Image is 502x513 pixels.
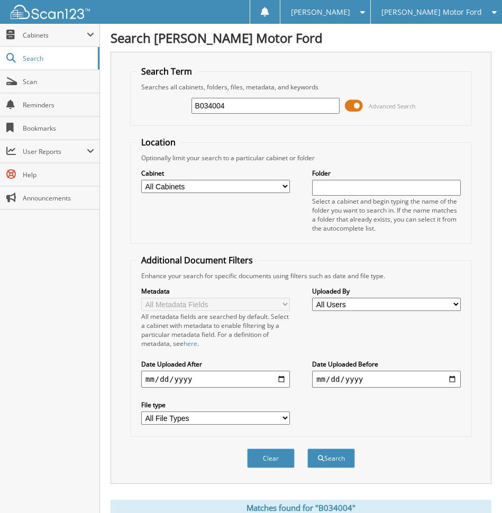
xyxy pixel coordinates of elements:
legend: Location [136,136,181,148]
span: Advanced Search [369,102,416,110]
button: Clear [247,448,295,468]
legend: Search Term [136,66,197,77]
span: [PERSON_NAME] Motor Ford [381,9,482,15]
input: start [141,371,290,388]
span: [PERSON_NAME] [291,9,350,15]
span: Cabinets [23,31,87,40]
label: Uploaded By [312,287,461,296]
a: here [184,339,197,348]
div: Searches all cabinets, folders, files, metadata, and keywords [136,83,466,91]
label: Metadata [141,287,290,296]
label: Date Uploaded Before [312,360,461,369]
img: scan123-logo-white.svg [11,5,90,19]
div: Select a cabinet and begin typing the name of the folder you want to search in. If the name match... [312,197,461,233]
div: Optionally limit your search to a particular cabinet or folder [136,153,466,162]
h1: Search [PERSON_NAME] Motor Ford [111,29,491,47]
label: Cabinet [141,169,290,178]
span: Search [23,54,93,63]
span: User Reports [23,147,87,156]
div: All metadata fields are searched by default. Select a cabinet with metadata to enable filtering b... [141,312,290,348]
label: Date Uploaded After [141,360,290,369]
span: Announcements [23,194,94,203]
span: Reminders [23,100,94,109]
label: File type [141,400,290,409]
legend: Additional Document Filters [136,254,258,266]
span: Help [23,170,94,179]
input: end [312,371,461,388]
span: Scan [23,77,94,86]
div: Enhance your search for specific documents using filters such as date and file type. [136,271,466,280]
button: Search [307,448,355,468]
label: Folder [312,169,461,178]
span: Bookmarks [23,124,94,133]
